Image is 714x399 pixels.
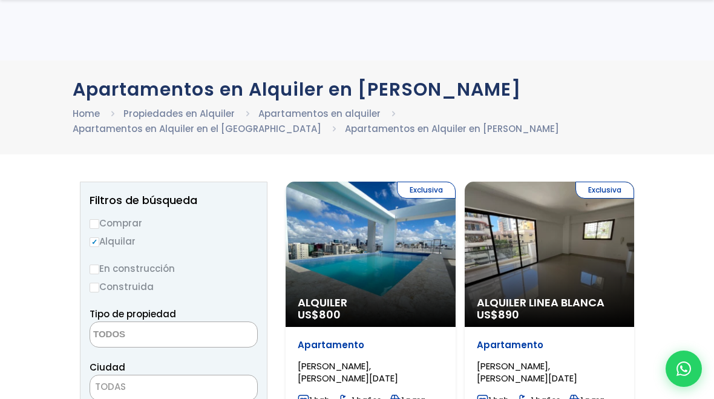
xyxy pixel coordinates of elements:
span: Exclusiva [575,182,634,199]
input: Construida [90,283,99,292]
span: Ciudad [90,361,125,374]
li: Apartamentos en Alquiler en [PERSON_NAME] [345,121,559,136]
label: Construida [90,279,258,294]
input: En construcción [90,265,99,274]
input: Comprar [90,219,99,229]
a: Apartamentos en alquiler [258,107,381,120]
span: Alquiler Linea Blanca [477,297,623,309]
span: TODAS [95,380,126,393]
span: US$ [298,307,341,322]
span: [PERSON_NAME], [PERSON_NAME][DATE] [477,360,577,384]
span: 890 [498,307,519,322]
p: Apartamento [477,339,623,351]
a: Apartamentos en Alquiler en el [GEOGRAPHIC_DATA] [73,122,321,135]
span: [PERSON_NAME], [PERSON_NAME][DATE] [298,360,398,384]
textarea: Search [90,322,208,348]
label: Comprar [90,216,258,231]
h1: Apartamentos en Alquiler en [PERSON_NAME] [73,79,641,100]
h2: Filtros de búsqueda [90,194,258,206]
label: En construcción [90,261,258,276]
span: Exclusiva [397,182,456,199]
span: TODAS [90,378,257,395]
span: 800 [319,307,341,322]
input: Alquilar [90,237,99,247]
span: Tipo de propiedad [90,308,176,320]
label: Alquilar [90,234,258,249]
p: Apartamento [298,339,444,351]
a: Home [73,107,100,120]
span: Alquiler [298,297,444,309]
span: US$ [477,307,519,322]
a: Propiedades en Alquiler [123,107,235,120]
